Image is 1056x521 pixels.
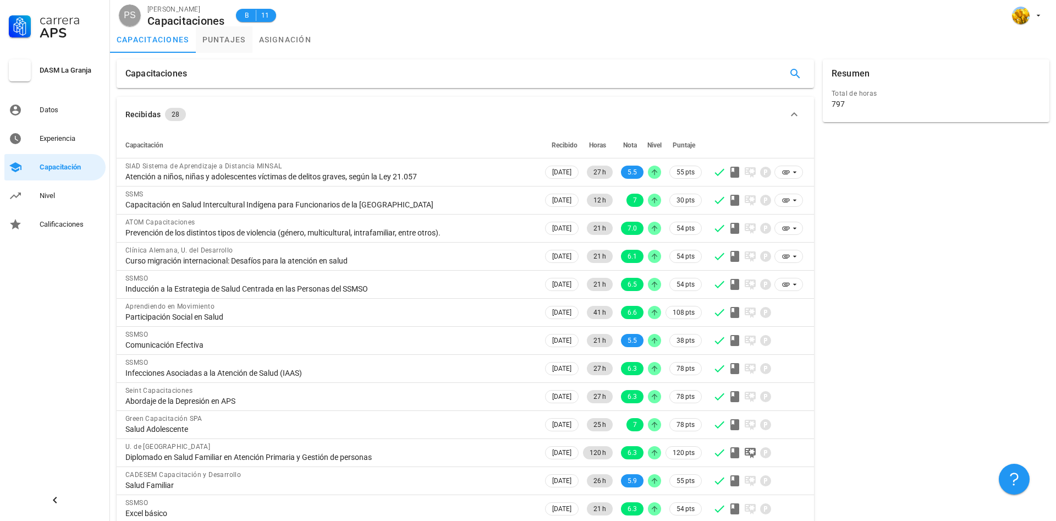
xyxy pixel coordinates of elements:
[543,132,581,158] th: Recibido
[647,141,662,149] span: Nivel
[646,132,663,158] th: Nivel
[628,502,637,515] span: 6.3
[593,474,606,487] span: 26 h
[552,363,571,375] span: [DATE]
[125,256,534,266] div: Curso migración internacional: Desafíos para la atención en salud
[663,132,704,158] th: Puntaje
[117,132,543,158] th: Capacitación
[125,340,534,350] div: Comunicación Efectiva
[125,331,148,338] span: SSMSO
[125,172,534,182] div: Atención a niños, niñas y adolescentes víctimas de delitos graves, según la Ley 21.057
[125,200,534,210] div: Capacitación en Salud Intercultural Indígena para Funcionarios de la [GEOGRAPHIC_DATA]
[590,446,606,459] span: 120 h
[125,162,282,170] span: SIAD Sistema de Aprendizaje a Distancia MINSAL
[628,362,637,375] span: 6.3
[4,125,106,152] a: Experiencia
[676,503,695,514] span: 54 pts
[623,141,637,149] span: Nota
[125,508,534,518] div: Excel básico
[125,284,534,294] div: Inducción a la Estrategia de Salud Centrada en las Personas del SSMSO
[676,391,695,402] span: 78 pts
[125,59,187,88] div: Capacitaciones
[125,312,534,322] div: Participación Social en Salud
[117,97,814,132] button: Recibidas 28
[676,335,695,346] span: 38 pts
[261,10,269,21] span: 11
[676,419,695,430] span: 78 pts
[628,474,637,487] span: 5.9
[593,362,606,375] span: 27 h
[628,278,637,291] span: 6.5
[40,134,101,143] div: Experiencia
[628,250,637,263] span: 6.1
[673,447,695,458] span: 120 pts
[628,334,637,347] span: 5.5
[4,211,106,238] a: Calificaciones
[125,368,534,378] div: Infecciones Asociadas a la Atención de Salud (IAAS)
[593,334,606,347] span: 21 h
[628,222,637,235] span: 7.0
[552,278,571,290] span: [DATE]
[628,446,637,459] span: 6.3
[125,218,195,226] span: ATOM Capacitaciones
[252,26,318,53] a: asignación
[4,154,106,180] a: Capacitación
[110,26,196,53] a: capacitaciones
[628,390,637,403] span: 6.3
[832,99,845,109] div: 797
[4,97,106,123] a: Datos
[676,279,695,290] span: 54 pts
[552,475,571,487] span: [DATE]
[125,452,534,462] div: Diplomado en Salud Familiar en Atención Primaria y Gestión de personas
[628,166,637,179] span: 5.5
[552,306,571,319] span: [DATE]
[125,359,148,366] span: SSMSO
[832,88,1041,99] div: Total de horas
[676,167,695,178] span: 55 pts
[125,303,215,310] span: Aprendiendo en Movimiento
[552,447,571,459] span: [DATE]
[593,418,606,431] span: 25 h
[593,390,606,403] span: 27 h
[552,250,571,262] span: [DATE]
[40,26,101,40] div: APS
[125,471,241,479] span: CADESEM Capacitación y Desarrollo
[593,222,606,235] span: 21 h
[125,424,534,434] div: Salud Adolescente
[615,132,646,158] th: Nota
[40,191,101,200] div: Nivel
[40,106,101,114] div: Datos
[40,13,101,26] div: Carrera
[633,418,637,431] span: 7
[676,363,695,374] span: 78 pts
[552,194,571,206] span: [DATE]
[581,132,615,158] th: Horas
[125,275,148,282] span: SSMSO
[552,334,571,347] span: [DATE]
[125,141,163,149] span: Capacitación
[172,108,179,121] span: 28
[593,278,606,291] span: 21 h
[125,228,534,238] div: Prevención de los distintos tipos de violencia (género, multicultural, intrafamiliar, entre otros).
[673,141,695,149] span: Puntaje
[196,26,252,53] a: puntajes
[125,190,144,198] span: SSMS
[593,502,606,515] span: 21 h
[4,183,106,209] a: Nivel
[1012,7,1030,24] div: avatar
[673,307,695,318] span: 108 pts
[40,220,101,229] div: Calificaciones
[589,141,606,149] span: Horas
[633,194,637,207] span: 7
[628,306,637,319] span: 6.6
[676,475,695,486] span: 55 pts
[125,396,534,406] div: Abordaje de la Depresión en APS
[593,250,606,263] span: 21 h
[125,499,148,507] span: SSMSO
[832,59,870,88] div: Resumen
[593,194,606,207] span: 12 h
[125,246,233,254] span: Clínica Alemana, U. del Desarrollo
[243,10,251,21] span: B
[119,4,141,26] div: avatar
[147,4,225,15] div: [PERSON_NAME]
